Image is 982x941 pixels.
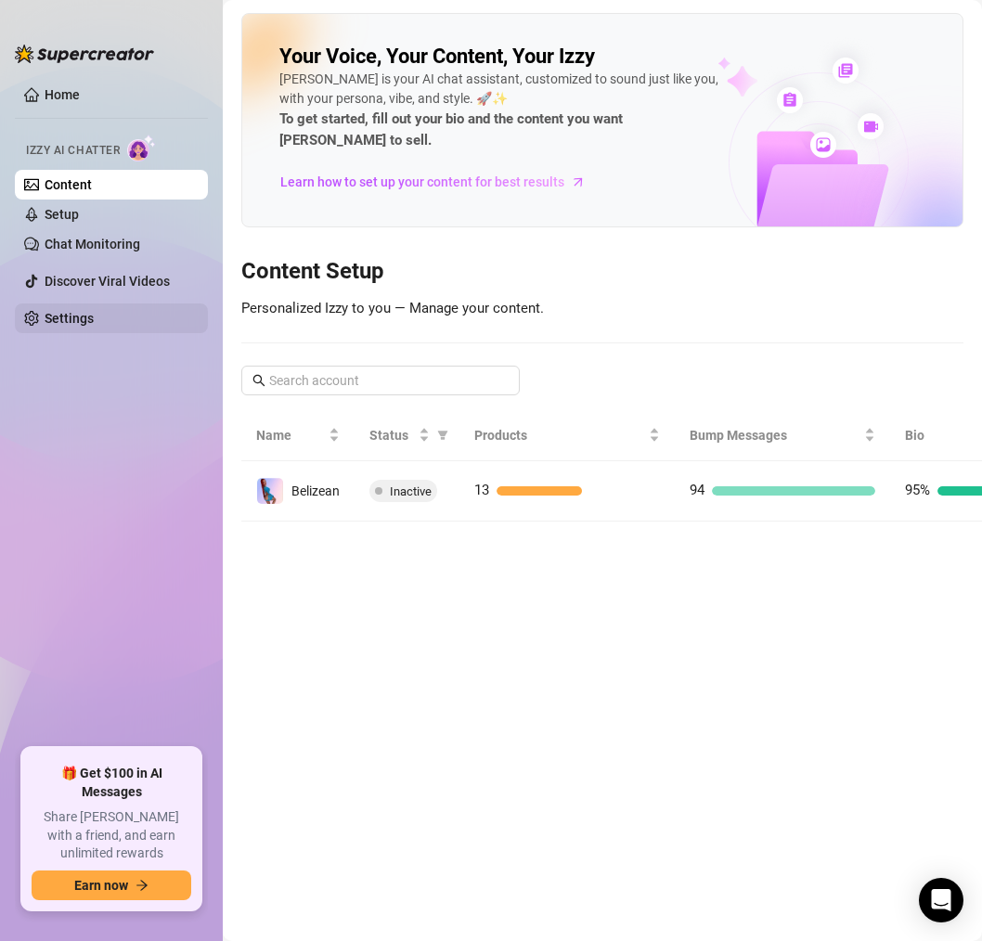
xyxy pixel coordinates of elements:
[280,172,564,192] span: Learn how to set up your content for best results
[241,300,544,316] span: Personalized Izzy to you — Manage your content.
[257,478,283,504] img: Belizean
[474,425,645,445] span: Products
[569,173,588,191] span: arrow-right
[15,45,154,63] img: logo-BBDzfeDw.svg
[127,135,156,161] img: AI Chatter
[45,311,94,326] a: Settings
[291,483,340,498] span: Belizean
[279,70,731,152] div: [PERSON_NAME] is your AI chat assistant, customized to sound just like you, with your persona, vi...
[32,765,191,801] span: 🎁 Get $100 in AI Messages
[437,430,448,441] span: filter
[256,425,325,445] span: Name
[433,421,452,449] span: filter
[919,878,963,922] div: Open Intercom Messenger
[369,425,415,445] span: Status
[32,870,191,900] button: Earn nowarrow-right
[390,484,432,498] span: Inactive
[459,410,675,461] th: Products
[905,482,930,498] span: 95%
[269,370,494,391] input: Search account
[45,274,170,289] a: Discover Viral Videos
[690,425,860,445] span: Bump Messages
[252,374,265,387] span: search
[241,410,355,461] th: Name
[279,110,623,149] strong: To get started, fill out your bio and the content you want [PERSON_NAME] to sell.
[474,482,489,498] span: 13
[690,482,704,498] span: 94
[45,237,140,251] a: Chat Monitoring
[74,878,128,893] span: Earn now
[675,410,890,461] th: Bump Messages
[32,808,191,863] span: Share [PERSON_NAME] with a friend, and earn unlimited rewards
[675,37,963,226] img: ai-chatter-content-library-cLFOSyPT.png
[279,44,595,70] h2: Your Voice, Your Content, Your Izzy
[45,207,79,222] a: Setup
[45,177,92,192] a: Content
[241,257,963,287] h3: Content Setup
[45,87,80,102] a: Home
[136,879,149,892] span: arrow-right
[355,410,459,461] th: Status
[26,142,120,160] span: Izzy AI Chatter
[279,167,600,197] a: Learn how to set up your content for best results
